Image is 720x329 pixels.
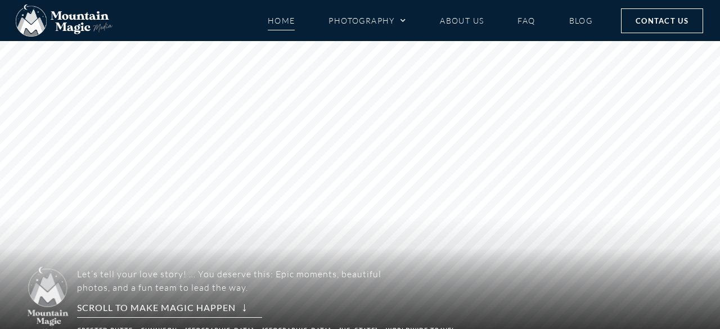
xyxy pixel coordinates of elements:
a: Contact Us [621,8,703,33]
span: Contact Us [636,15,688,27]
nav: Menu [268,11,593,30]
span: ↓ [241,300,247,316]
a: FAQ [517,11,535,30]
p: Let’s tell your love story! … You deserve this: Epic moments, beautiful photos, and a fun team to... [77,267,381,294]
img: Mountain Magic Media photography logo Crested Butte Photographer [16,4,112,37]
a: About Us [440,11,484,30]
a: Photography [328,11,406,30]
rs-layer: Scroll to make magic happen [77,300,262,318]
a: Blog [569,11,593,30]
a: Home [268,11,295,30]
